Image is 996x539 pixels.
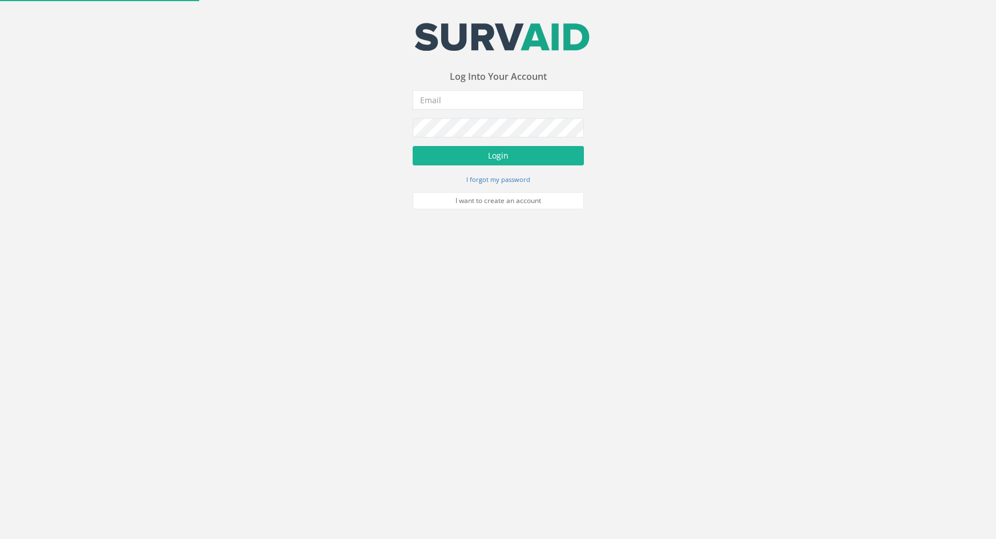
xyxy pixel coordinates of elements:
[466,174,530,184] a: I forgot my password
[413,192,584,209] a: I want to create an account
[466,175,530,184] small: I forgot my password
[413,72,584,82] h3: Log Into Your Account
[413,146,584,165] button: Login
[413,90,584,110] input: Email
